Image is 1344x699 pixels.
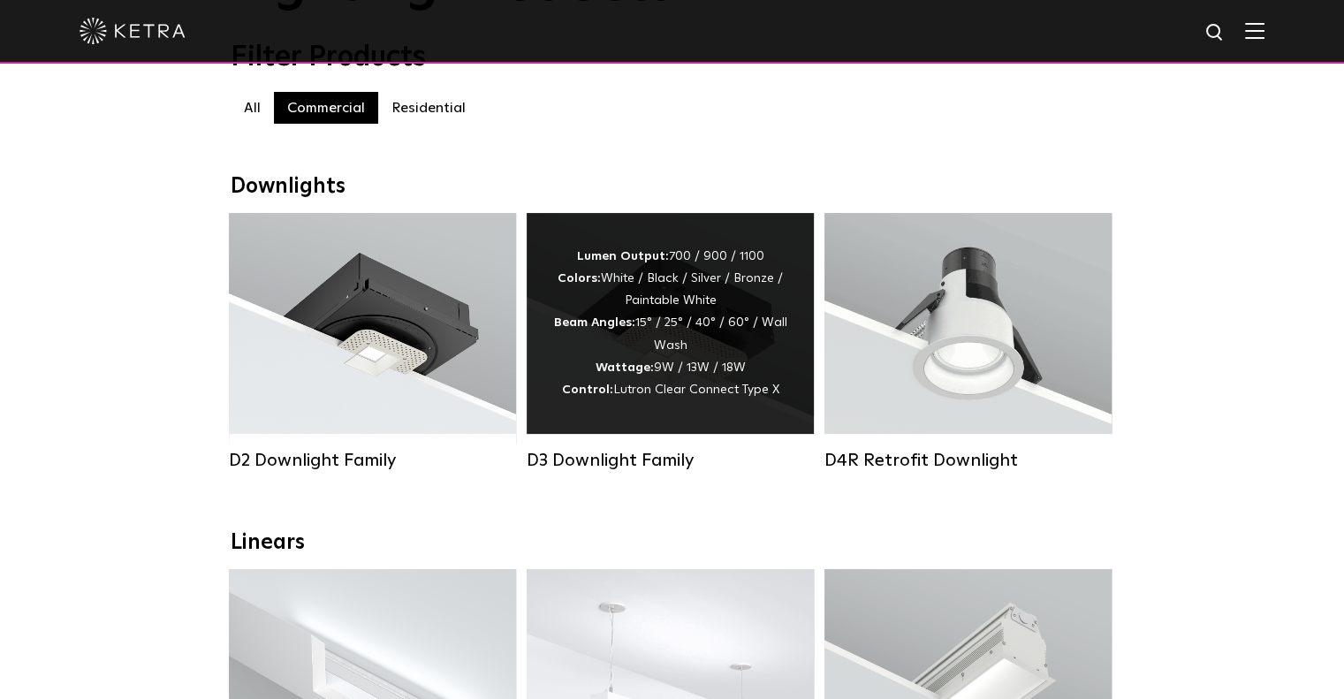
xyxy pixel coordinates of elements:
[613,384,779,396] span: Lutron Clear Connect Type X
[229,213,516,471] a: D2 Downlight Family Lumen Output:1200Colors:White / Black / Gloss Black / Silver / Bronze / Silve...
[274,92,378,124] label: Commercial
[527,213,814,471] a: D3 Downlight Family Lumen Output:700 / 900 / 1100Colors:White / Black / Silver / Bronze / Paintab...
[553,246,787,401] div: 700 / 900 / 1100 White / Black / Silver / Bronze / Paintable White 15° / 25° / 40° / 60° / Wall W...
[554,316,635,329] strong: Beam Angles:
[577,250,669,262] strong: Lumen Output:
[378,92,479,124] label: Residential
[527,450,814,471] div: D3 Downlight Family
[1245,22,1264,39] img: Hamburger%20Nav.svg
[596,361,654,374] strong: Wattage:
[231,174,1114,200] div: Downlights
[558,272,601,285] strong: Colors:
[231,530,1114,556] div: Linears
[1204,22,1226,44] img: search icon
[824,450,1112,471] div: D4R Retrofit Downlight
[229,450,516,471] div: D2 Downlight Family
[231,92,274,124] label: All
[80,18,186,44] img: ketra-logo-2019-white
[824,213,1112,471] a: D4R Retrofit Downlight Lumen Output:800Colors:White / BlackBeam Angles:15° / 25° / 40° / 60°Watta...
[562,384,613,396] strong: Control:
